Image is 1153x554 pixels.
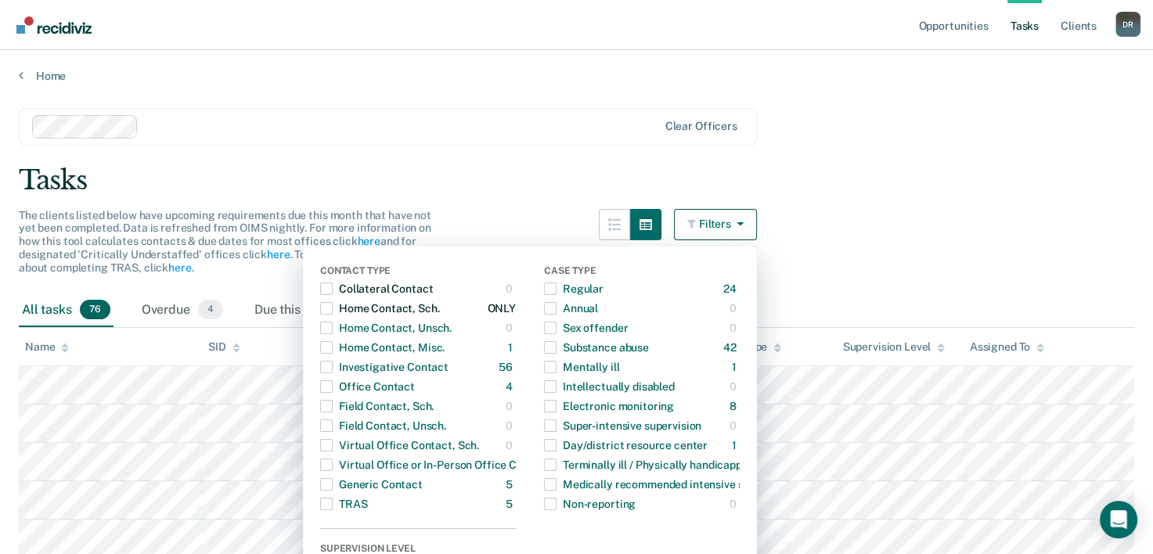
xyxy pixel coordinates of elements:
[320,335,445,360] div: Home Contact, Misc.
[723,335,740,360] div: 42
[320,374,415,399] div: Office Contact
[544,433,708,458] div: Day/district resource center
[19,293,113,328] div: All tasks76
[357,235,380,247] a: here
[843,340,946,354] div: Supervision Level
[320,452,550,477] div: Virtual Office or In-Person Office Contact
[544,413,701,438] div: Super-intensive supervision
[544,491,636,516] div: Non-reporting
[506,413,516,438] div: 0
[25,340,69,354] div: Name
[508,335,516,360] div: 1
[320,394,434,419] div: Field Contact, Sch.
[19,164,1134,196] div: Tasks
[208,340,240,354] div: SID
[544,276,604,301] div: Regular
[723,276,740,301] div: 24
[320,276,433,301] div: Collateral Contact
[730,491,740,516] div: 0
[251,293,369,328] div: Due this week0
[506,491,516,516] div: 5
[1115,12,1140,37] div: D R
[506,394,516,419] div: 0
[674,209,757,240] button: Filters
[198,300,223,320] span: 4
[506,472,516,497] div: 5
[544,354,619,380] div: Mentally ill
[320,315,452,340] div: Home Contact, Unsch.
[1100,501,1137,538] div: Open Intercom Messenger
[1115,12,1140,37] button: Profile dropdown button
[732,433,740,458] div: 1
[544,296,598,321] div: Annual
[19,69,1134,83] a: Home
[506,276,516,301] div: 0
[665,120,737,133] div: Clear officers
[19,209,431,274] span: The clients listed below have upcoming requirements due this month that have not yet been complet...
[544,265,740,279] div: Case Type
[506,374,516,399] div: 4
[506,315,516,340] div: 0
[168,261,191,274] a: here
[544,315,628,340] div: Sex offender
[730,374,740,399] div: 0
[320,354,449,380] div: Investigative Contact
[544,394,674,419] div: Electronic monitoring
[970,340,1044,354] div: Assigned To
[506,433,516,458] div: 0
[732,354,740,380] div: 1
[320,433,479,458] div: Virtual Office Contact, Sch.
[320,265,516,279] div: Contact Type
[320,296,439,321] div: Home Contact, Sch.
[544,452,755,477] div: Terminally ill / Physically handicapped
[730,296,740,321] div: 0
[544,472,795,497] div: Medically recommended intensive supervision
[499,354,516,380] div: 56
[730,315,740,340] div: 0
[544,374,675,399] div: Intellectually disabled
[730,394,740,419] div: 8
[320,413,446,438] div: Field Contact, Unsch.
[16,16,92,34] img: Recidiviz
[544,335,649,360] div: Substance abuse
[730,413,740,438] div: 0
[139,293,226,328] div: Overdue4
[320,472,423,497] div: Generic Contact
[320,491,367,516] div: TRAS
[487,296,515,321] div: ONLY
[80,300,110,320] span: 76
[267,248,290,261] a: here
